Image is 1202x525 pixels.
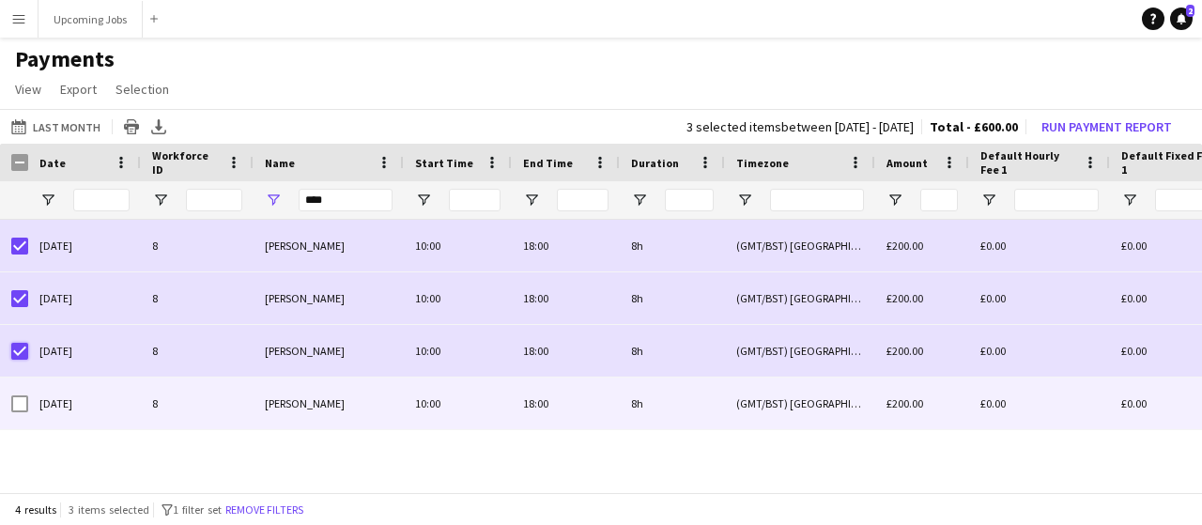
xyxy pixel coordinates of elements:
a: Selection [108,77,177,101]
span: 1 filter set [173,502,222,517]
button: Open Filter Menu [265,192,282,208]
div: £0.00 [969,272,1110,324]
div: [DATE] [28,325,141,377]
button: Open Filter Menu [980,192,997,208]
span: View [15,81,41,98]
button: Run Payment Report [1034,115,1179,139]
input: Default Hourly Fee 1 Filter Input [1014,189,1099,211]
div: 18:00 [512,378,620,429]
span: 3 items selected [69,502,149,517]
button: Open Filter Menu [886,192,903,208]
button: Open Filter Menu [1121,192,1138,208]
span: Default Hourly Fee 1 [980,148,1076,177]
div: (GMT/BST) [GEOGRAPHIC_DATA] [725,325,875,377]
span: £200.00 [886,239,923,253]
span: Date [39,156,66,170]
div: (GMT/BST) [GEOGRAPHIC_DATA] [725,272,875,324]
div: 18:00 [512,325,620,377]
input: Date Filter Input [73,189,130,211]
span: Total - £600.00 [930,118,1018,135]
div: 8h [620,378,725,429]
span: Timezone [736,156,789,170]
button: Open Filter Menu [523,192,540,208]
span: Workforce ID [152,148,220,177]
button: Open Filter Menu [415,192,432,208]
div: 8h [620,220,725,271]
a: Export [53,77,104,101]
button: Upcoming Jobs [39,1,143,38]
div: 10:00 [404,220,512,271]
a: 2 [1170,8,1193,30]
span: £200.00 [886,396,923,410]
div: 8 [141,325,254,377]
span: £200.00 [886,291,923,305]
div: 8h [620,325,725,377]
div: £0.00 [969,220,1110,271]
input: End Time Filter Input [557,189,609,211]
div: 10:00 [404,272,512,324]
div: £0.00 [969,378,1110,429]
input: Name Filter Input [299,189,393,211]
input: Workforce ID Filter Input [186,189,242,211]
button: Remove filters [222,500,307,520]
button: Open Filter Menu [736,192,753,208]
button: Open Filter Menu [39,192,56,208]
button: Open Filter Menu [631,192,648,208]
span: [PERSON_NAME] [265,291,345,305]
input: Start Time Filter Input [449,189,501,211]
span: [PERSON_NAME] [265,239,345,253]
button: Last Month [8,116,104,138]
div: £0.00 [969,325,1110,377]
div: 8 [141,220,254,271]
div: 10:00 [404,378,512,429]
div: 8 [141,378,254,429]
span: Selection [116,81,169,98]
div: (GMT/BST) [GEOGRAPHIC_DATA] [725,378,875,429]
span: Name [265,156,295,170]
a: View [8,77,49,101]
button: Open Filter Menu [152,192,169,208]
span: Duration [631,156,679,170]
div: [DATE] [28,378,141,429]
div: (GMT/BST) [GEOGRAPHIC_DATA] [725,220,875,271]
span: Export [60,81,97,98]
div: 8 [141,272,254,324]
input: Amount Filter Input [920,189,958,211]
span: Start Time [415,156,473,170]
div: 3 selected items between [DATE] - [DATE] [686,121,914,133]
div: 18:00 [512,220,620,271]
span: 2 [1186,5,1194,17]
div: [DATE] [28,272,141,324]
div: [DATE] [28,220,141,271]
span: £200.00 [886,344,923,358]
app-action-btn: Export XLSX [147,116,170,138]
span: Amount [886,156,928,170]
div: 10:00 [404,325,512,377]
span: [PERSON_NAME] [265,396,345,410]
div: 8h [620,272,725,324]
span: End Time [523,156,573,170]
div: 18:00 [512,272,620,324]
span: [PERSON_NAME] [265,344,345,358]
app-action-btn: Print [120,116,143,138]
input: Timezone Filter Input [770,189,864,211]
